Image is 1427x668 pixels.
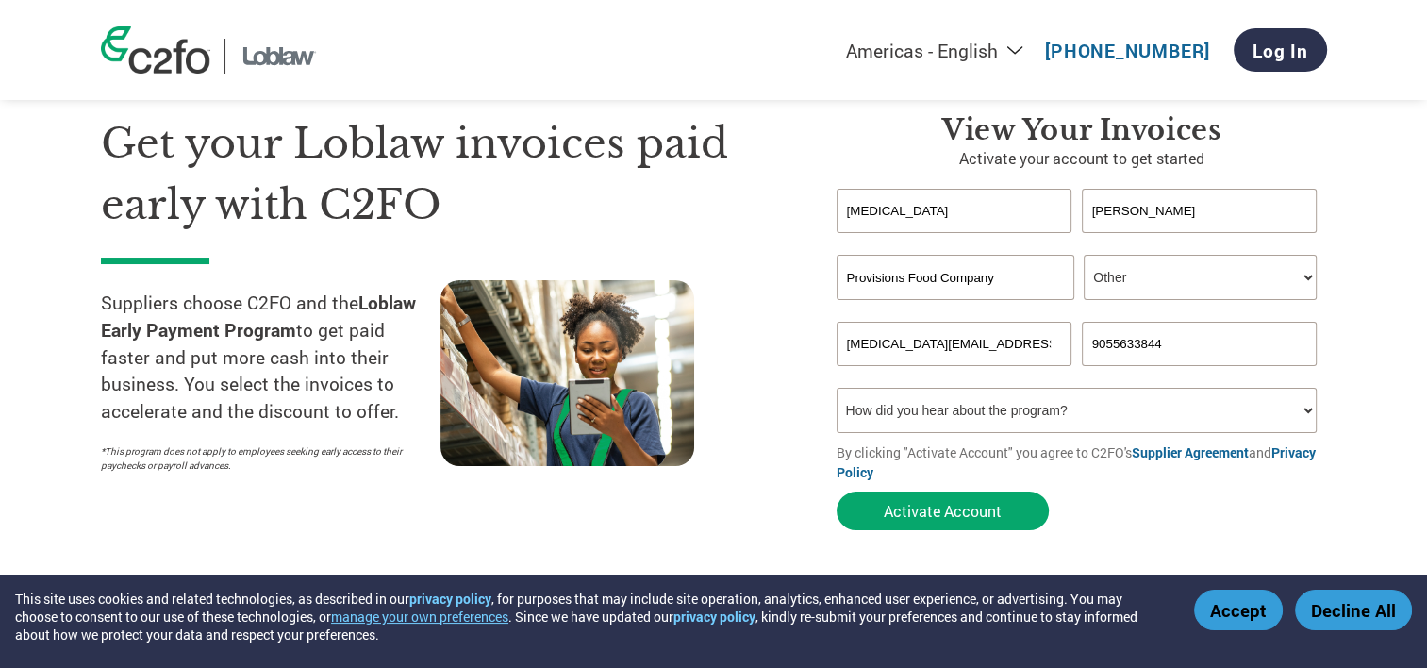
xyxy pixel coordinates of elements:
[1082,322,1318,366] input: Phone*
[101,291,416,342] strong: Loblaw Early Payment Program
[837,322,1072,366] input: Invalid Email format
[837,443,1316,481] a: Privacy Policy
[673,608,755,626] a: privacy policy
[837,255,1074,300] input: Your company name*
[837,492,1049,530] button: Activate Account
[440,280,694,466] img: supply chain worker
[101,290,440,426] p: Suppliers choose C2FO and the to get paid faster and put more cash into their business. You selec...
[1234,28,1327,72] a: Log In
[409,590,491,608] a: privacy policy
[837,368,1072,380] div: Inavlid Email Address
[1084,255,1317,300] select: Title/Role
[837,189,1072,233] input: First Name*
[101,26,210,74] img: c2fo logo
[837,443,1327,482] p: By clicking "Activate Account" you agree to C2FO's and
[837,113,1327,147] h3: View Your Invoices
[1295,590,1412,630] button: Decline All
[1082,368,1318,380] div: Inavlid Phone Number
[1082,235,1318,247] div: Invalid last name or last name is too long
[1045,39,1210,62] a: [PHONE_NUMBER]
[837,147,1327,170] p: Activate your account to get started
[101,113,780,235] h1: Get your Loblaw invoices paid early with C2FO
[1082,189,1318,233] input: Last Name*
[1194,590,1283,630] button: Accept
[15,590,1167,643] div: This site uses cookies and related technologies, as described in our , for purposes that may incl...
[837,302,1318,314] div: Invalid company name or company name is too long
[1132,443,1249,461] a: Supplier Agreement
[240,39,320,74] img: Loblaw
[101,444,422,473] p: *This program does not apply to employees seeking early access to their paychecks or payroll adva...
[331,608,508,626] button: manage your own preferences
[837,235,1072,247] div: Invalid first name or first name is too long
